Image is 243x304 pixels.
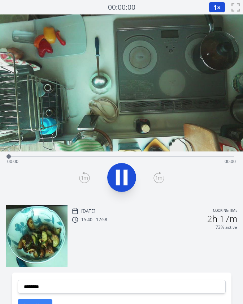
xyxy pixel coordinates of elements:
[6,205,68,267] img: 250816064136_thumb.jpeg
[213,208,237,214] p: Cooking time
[108,2,135,13] a: 00:00:00
[81,208,95,214] p: [DATE]
[209,2,225,13] button: 1×
[207,214,237,223] h2: 2h 17m
[225,158,236,164] span: 00:00
[81,217,107,223] p: 15:40 - 17:58
[213,3,217,12] span: 1
[216,224,237,230] p: 73% active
